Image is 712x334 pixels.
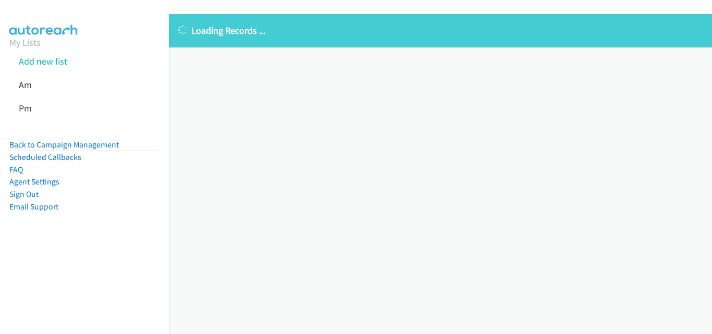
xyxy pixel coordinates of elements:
[19,102,32,114] a: Pm
[9,140,119,150] a: Back to Campaign Management
[9,189,39,199] a: Sign Out
[19,79,32,91] a: Am
[9,36,41,48] a: My Lists
[9,202,58,212] a: Email Support
[178,23,703,38] p: Loading Records ...
[9,165,23,175] a: FAQ
[9,152,81,162] a: Scheduled Callbacks
[9,177,59,187] a: Agent Settings
[19,55,67,67] a: Add new list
